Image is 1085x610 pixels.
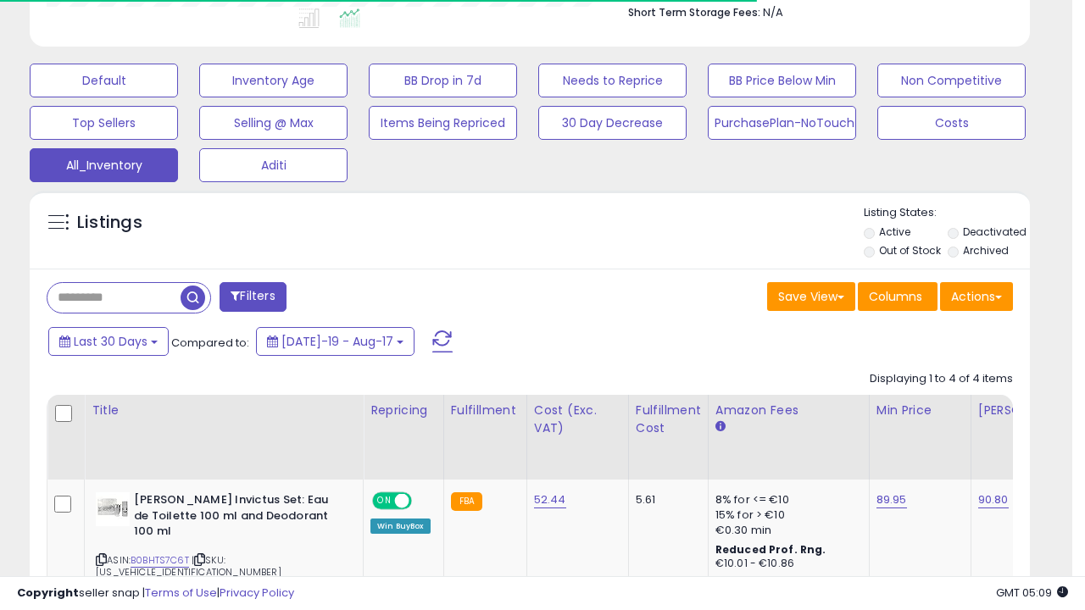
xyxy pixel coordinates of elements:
button: Last 30 Days [48,327,169,356]
button: Aditi [199,148,348,182]
b: Reduced Prof. Rng. [715,542,826,557]
b: [PERSON_NAME] Invictus Set: Eau de Toilette 100 ml and Deodorant 100 ml [134,492,340,544]
span: ON [374,494,395,508]
span: 2025-09-17 05:09 GMT [996,585,1068,601]
div: 8% for <= €10 [715,492,856,507]
div: Title [92,402,356,419]
div: 15% for > €10 [715,507,856,523]
button: 30 Day Decrease [538,106,687,140]
label: Active [879,225,910,239]
button: [DATE]-19 - Aug-17 [256,327,415,356]
a: 52.44 [534,491,566,508]
span: OFF [409,494,437,508]
a: B0BHTS7C6T [131,553,189,568]
img: 41SHpQeEb7L._SL40_.jpg [96,492,130,526]
small: Amazon Fees. [715,419,726,435]
a: Privacy Policy [220,585,294,601]
div: Min Price [876,402,964,419]
h5: Listings [77,211,142,235]
p: Listing States: [864,205,1030,221]
div: seller snap | | [17,585,294,602]
div: Amazon Fees [715,402,862,419]
button: PurchasePlan-NoTouch [708,106,856,140]
div: Win BuyBox [370,518,431,534]
a: 90.80 [978,491,1009,508]
button: Columns [858,282,938,311]
button: Filters [220,282,286,312]
a: 89.95 [876,491,907,508]
button: BB Price Below Min [708,64,856,97]
button: Non Competitive [877,64,1026,97]
button: BB Drop in 7d [369,64,517,97]
button: Save View [767,282,855,311]
button: Actions [940,282,1013,311]
button: All_Inventory [30,148,178,182]
a: Terms of Use [145,585,217,601]
div: Fulfillment [451,402,520,419]
strong: Copyright [17,585,79,601]
div: 5.61 [636,492,695,507]
div: €10.01 - €10.86 [715,557,856,571]
label: Out of Stock [879,243,941,258]
span: | SKU: [US_VEHICLE_IDENTIFICATION_NUMBER] [96,553,281,579]
button: Inventory Age [199,64,348,97]
span: [DATE]-19 - Aug-17 [281,333,393,350]
div: Repricing [370,402,437,419]
span: Compared to: [171,335,249,351]
button: Items Being Repriced [369,106,517,140]
button: Default [30,64,178,97]
button: Costs [877,106,1026,140]
div: Cost (Exc. VAT) [534,402,621,437]
button: Needs to Reprice [538,64,687,97]
div: ASIN: [96,492,350,599]
label: Archived [963,243,1009,258]
small: FBA [451,492,482,511]
label: Deactivated [963,225,1027,239]
div: Fulfillment Cost [636,402,701,437]
button: Selling @ Max [199,106,348,140]
div: €0.30 min [715,523,856,538]
span: Last 30 Days [74,333,147,350]
span: Columns [869,288,922,305]
div: [PERSON_NAME] [978,402,1079,419]
div: Displaying 1 to 4 of 4 items [870,371,1013,387]
button: Top Sellers [30,106,178,140]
